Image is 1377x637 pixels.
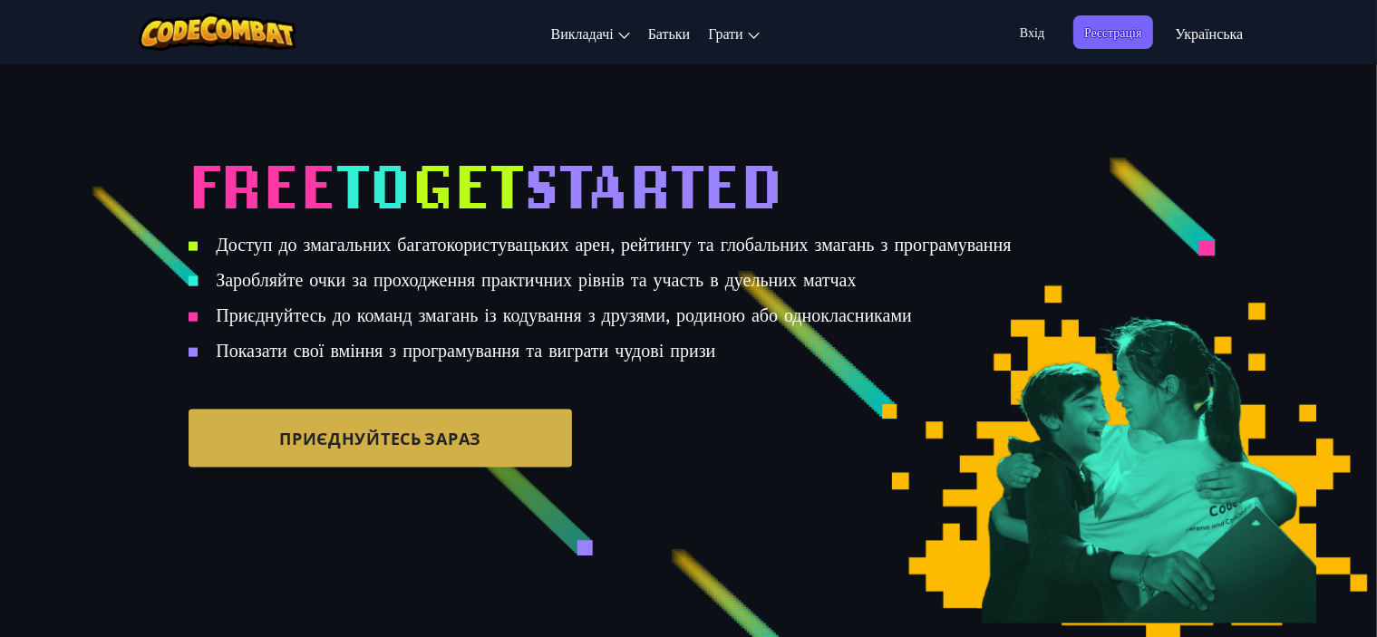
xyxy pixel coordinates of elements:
[1009,15,1055,49] button: Вхід
[542,8,639,57] a: Викладачі
[412,145,523,226] span: get
[189,303,1188,329] li: Приєднуйтесь до команд змагань із кодування з друзями, родиною або однокласниками
[523,145,783,226] span: started
[708,24,742,43] span: Грати
[551,24,614,43] span: Викладачі
[1167,8,1253,57] a: Українська
[189,232,1188,258] li: Доступ до змагальних багатокористувацьких арен, рейтингу та глобальних змагань з програмування
[1073,15,1152,49] button: Реєстрація
[699,8,768,57] a: Грати
[189,145,337,226] span: Free
[337,145,412,226] span: to
[139,14,297,51] img: CodeCombat logo
[189,267,1188,294] li: Заробляйте очки за проходження практичних рівнів та участь в дуельних матчах
[1176,24,1244,43] span: Українська
[189,410,572,468] a: Приєднуйтесь зараз
[189,338,1188,364] li: Показати свої вміння з програмування та виграти чудові призи
[639,8,700,57] a: Батьки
